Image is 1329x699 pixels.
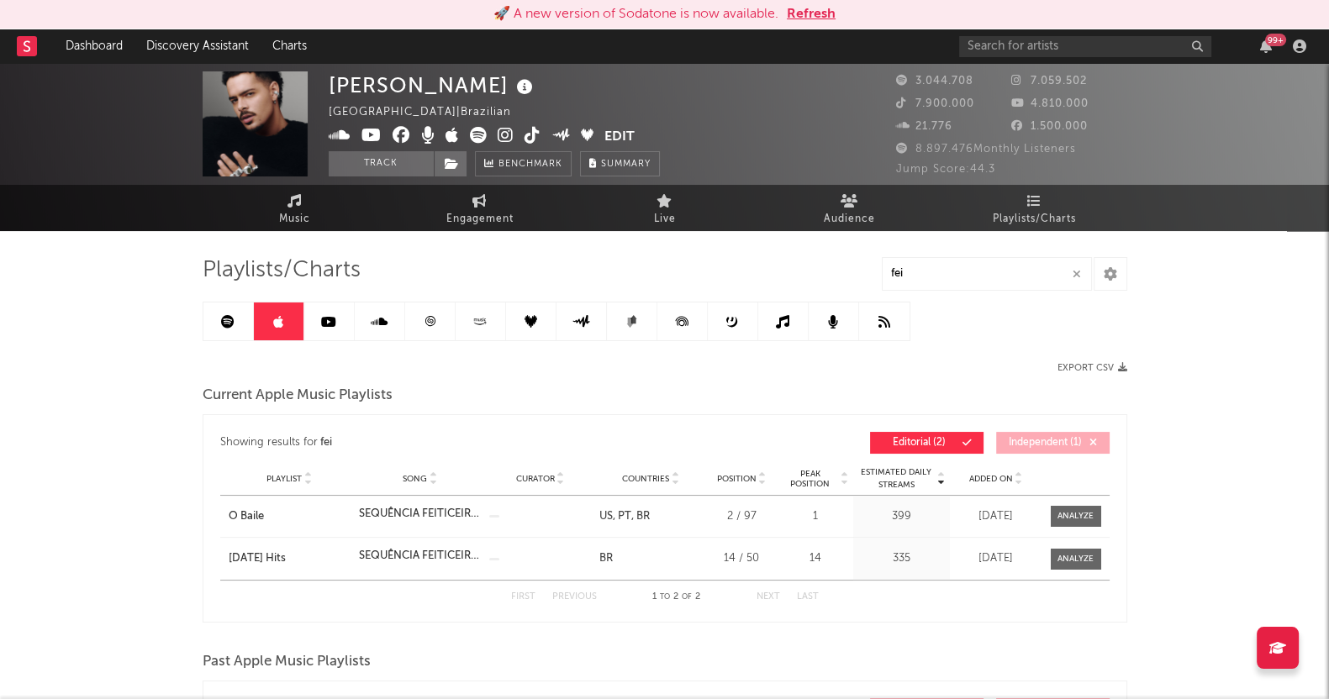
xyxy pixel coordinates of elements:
[329,71,537,99] div: [PERSON_NAME]
[552,592,597,602] button: Previous
[1011,121,1088,132] span: 1.500.000
[782,469,839,489] span: Peak Position
[1011,98,1089,109] span: 4.810.000
[1057,363,1127,373] button: Export CSV
[572,185,757,231] a: Live
[896,164,995,175] span: Jump Score: 44.3
[660,593,670,601] span: to
[787,4,836,24] button: Refresh
[329,102,530,123] div: [GEOGRAPHIC_DATA] | Brazilian
[881,438,958,448] span: Editorial ( 2 )
[604,127,635,148] button: Edit
[388,185,572,231] a: Engagement
[654,209,676,229] span: Live
[279,209,310,229] span: Music
[329,151,434,176] button: Track
[220,432,665,454] div: Showing results for
[857,466,936,491] span: Estimated Daily Streams
[320,433,332,453] div: fei
[896,76,973,87] span: 3.044.708
[516,474,555,484] span: Curator
[359,506,481,523] div: SEQUÊNCIA FEITICEIRA (feat. MC Nito)
[498,155,562,175] span: Benchmark
[403,474,427,484] span: Song
[996,432,1110,454] button: Independent(1)
[203,185,388,231] a: Music
[896,121,952,132] span: 21.776
[993,209,1076,229] span: Playlists/Charts
[896,98,974,109] span: 7.900.000
[969,474,1013,484] span: Added On
[959,36,1211,57] input: Search for artists
[203,260,361,281] span: Playlists/Charts
[511,592,535,602] button: First
[493,4,778,24] div: 🚀 A new version of Sodatone is now available.
[229,508,351,525] a: O Baile
[580,151,660,176] button: Summary
[717,474,757,484] span: Position
[682,593,692,601] span: of
[954,508,1038,525] div: [DATE]
[954,550,1038,567] div: [DATE]
[613,511,631,522] a: PT
[1260,39,1272,53] button: 99+
[630,587,723,607] div: 1 2 2
[359,548,481,565] div: SEQUÊNCIA FEITICEIRA (feat. MC Nito)
[857,550,946,567] div: 335
[622,474,669,484] span: Countries
[261,29,319,63] a: Charts
[203,386,393,406] span: Current Apple Music Playlists
[710,550,773,567] div: 14 / 50
[203,652,371,672] span: Past Apple Music Playlists
[757,592,780,602] button: Next
[710,508,773,525] div: 2 / 97
[446,209,514,229] span: Engagement
[54,29,134,63] a: Dashboard
[1265,34,1286,46] div: 99 +
[266,474,302,484] span: Playlist
[134,29,261,63] a: Discovery Assistant
[631,511,650,522] a: BR
[601,160,651,169] span: Summary
[782,550,849,567] div: 14
[599,553,613,564] a: BR
[782,508,849,525] div: 1
[882,257,1092,291] input: Search Playlists/Charts
[757,185,942,231] a: Audience
[599,511,613,522] a: US
[896,144,1076,155] span: 8.897.476 Monthly Listeners
[797,592,819,602] button: Last
[824,209,875,229] span: Audience
[1007,438,1084,448] span: Independent ( 1 )
[870,432,984,454] button: Editorial(2)
[475,151,572,176] a: Benchmark
[229,550,351,567] a: [DATE] Hits
[857,508,946,525] div: 399
[1011,76,1087,87] span: 7.059.502
[942,185,1127,231] a: Playlists/Charts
